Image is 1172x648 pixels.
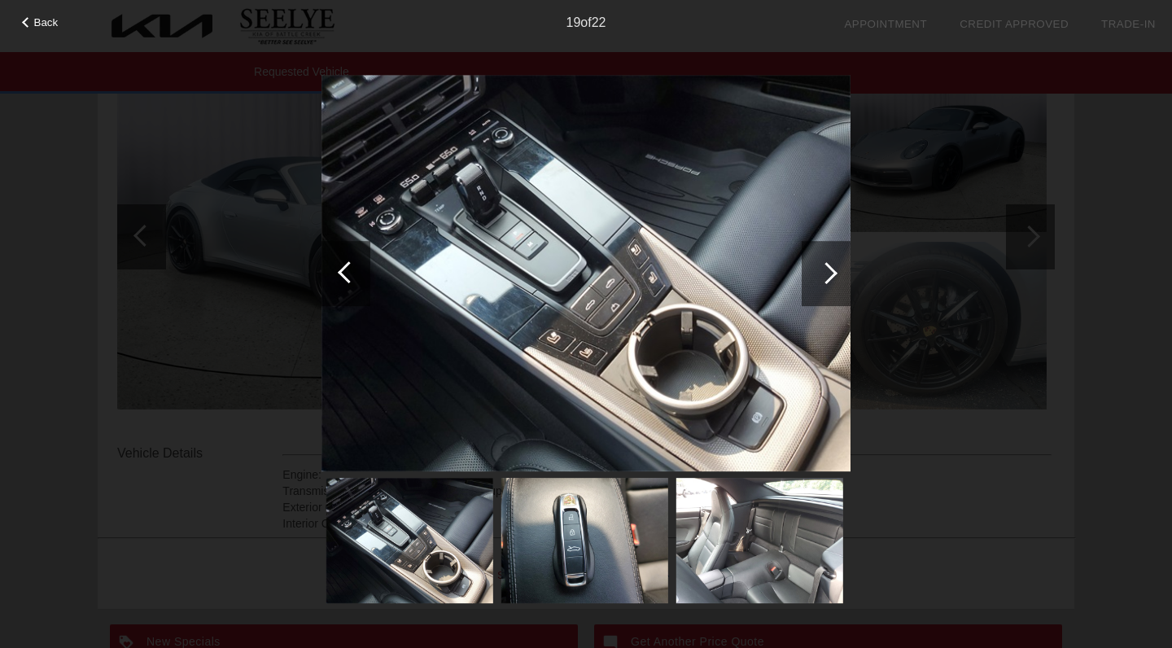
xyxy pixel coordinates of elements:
img: 8a19065db098b2a8a3c9f9bc55543470.jpg [501,478,668,603]
a: Credit Approved [960,18,1069,30]
img: e4a5734f2b878dec9adb54f2ed2b5668.jpg [321,75,851,472]
span: 22 [592,15,606,29]
img: e4a5734f2b878dec9adb54f2ed2b5668.jpg [326,478,493,603]
a: Appointment [844,18,927,30]
img: 78ae4e3936f093ba40e0c8eb8b1091b6.jpg [676,478,843,603]
a: Trade-In [1101,18,1156,30]
span: Back [34,16,59,28]
span: 19 [566,15,581,29]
